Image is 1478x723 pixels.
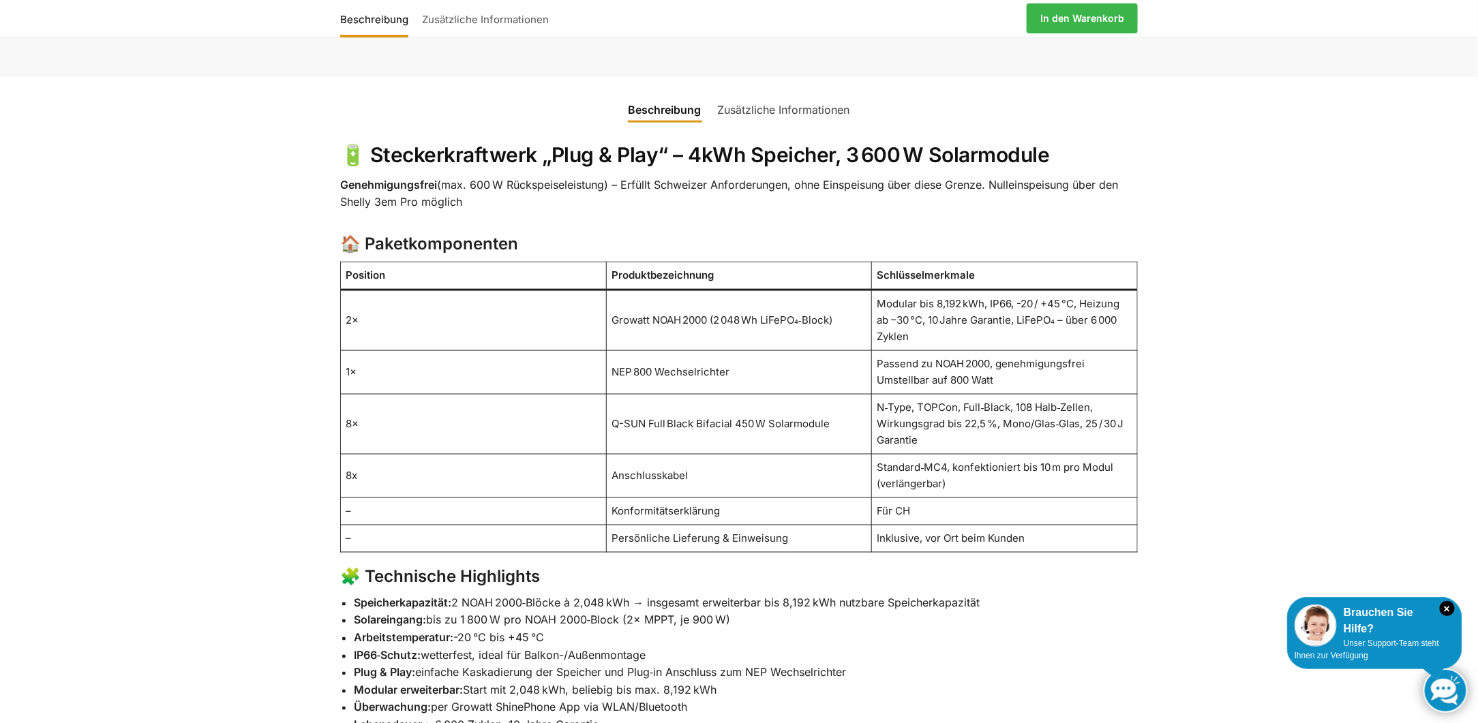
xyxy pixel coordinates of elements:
[606,290,872,350] td: Growatt NOAH 2000 (2 048 Wh LiFePO₄‑Block)
[354,666,415,679] strong: Plug & Play:
[606,497,872,525] td: Konformitätserklärung
[341,454,607,497] td: 8x
[354,595,1138,613] li: 2 NOAH 2000‑Blöcke à 2,048 kWh → insgesamt erweiterbar bis 8,192 kWh nutzbare Speicherkapazität
[606,350,872,394] td: NEP 800 Wechselrichter
[872,394,1138,454] td: N‑Type, TOPCon, Full‑Black, 108 Halb‑Zellen, Wirkungsgrad bis 22,5 %, Mono/Glas‑Glas, 25 / 30 J G...
[354,596,451,610] strong: Speicherkapazität:
[1440,601,1455,616] i: Schließen
[354,613,426,627] strong: Solareingang:
[354,701,431,714] strong: Überwachung:
[1027,3,1138,33] a: In den Warenkorb
[354,630,1138,647] li: -20 °C bis +45 °C
[872,350,1138,394] td: Passend zu NOAH 2000, genehmigungsfrei Umstellbar auf 800 Watt
[606,454,872,497] td: Anschlusskabel
[341,394,607,454] td: 8×
[606,262,872,290] th: Produktbezeichnung
[340,176,1138,211] p: (max. 600 W Rückspeiseleistung) – Erfüllt Schweizer Anforderungen, ohne Einspeisung über diese Gr...
[872,454,1138,497] td: Standard‑MC4, konfektioniert bis 10 m pro Modul (verlängerbar)
[415,2,556,35] a: Zusätzliche Informationen
[872,290,1138,350] td: Modular bis 8,192 kWh, IP66, -20 / +45 °C, Heizung ab –30 °C, 10 Jahre Garantie, LiFePO₄ – über 6...
[340,2,415,35] a: Beschreibung
[354,631,453,645] strong: Arbeitstemperatur:
[606,394,872,454] td: Q-SUN Full Black Bifacial 450 W Solarmodule
[354,612,1138,630] li: bis zu 1 800 W pro NOAH 2000‑Block (2× MPPT, je 900 W)
[354,649,421,662] strong: IP66‑Schutz:
[872,497,1138,525] td: Für CH
[606,525,872,552] td: Persönliche Lieferung & Einweisung
[354,683,463,697] strong: Modular erweiterbar:
[1295,639,1439,660] span: Unser Support-Team steht Ihnen zur Verfügung
[341,525,607,552] td: –
[341,497,607,525] td: –
[341,262,607,290] th: Position
[354,699,1138,717] li: per Growatt ShinePhone App via WLAN/Bluetooth
[710,93,858,126] a: Zusätzliche Informationen
[340,178,437,191] strong: Genehmigungsfrei
[354,682,1138,700] li: Start mit 2,048 kWh, beliebig bis max. 8,192 kWh
[872,525,1138,552] td: Inklusive, vor Ort beim Kunden
[341,290,607,350] td: 2×
[872,262,1138,290] th: Schlüsselmerkmale
[340,566,1138,589] h3: 🧩 Technische Highlights
[1295,604,1455,637] div: Brauchen Sie Hilfe?
[620,93,710,126] a: Beschreibung
[340,232,1138,256] h3: 🏠 Paketkomponenten
[354,647,1138,665] li: wetterfest, ideal für Balkon-/Außenmontage
[341,350,607,394] td: 1×
[354,664,1138,682] li: einfache Kaskadierung der Speicher und Plug‑in Anschluss zum NEP Wechselrichter
[340,142,1138,168] h2: 🔋 Steckerkraftwerk „Plug & Play“ – 4kWh Speicher, 3 600 W Solarmodule
[1295,604,1337,647] img: Customer service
